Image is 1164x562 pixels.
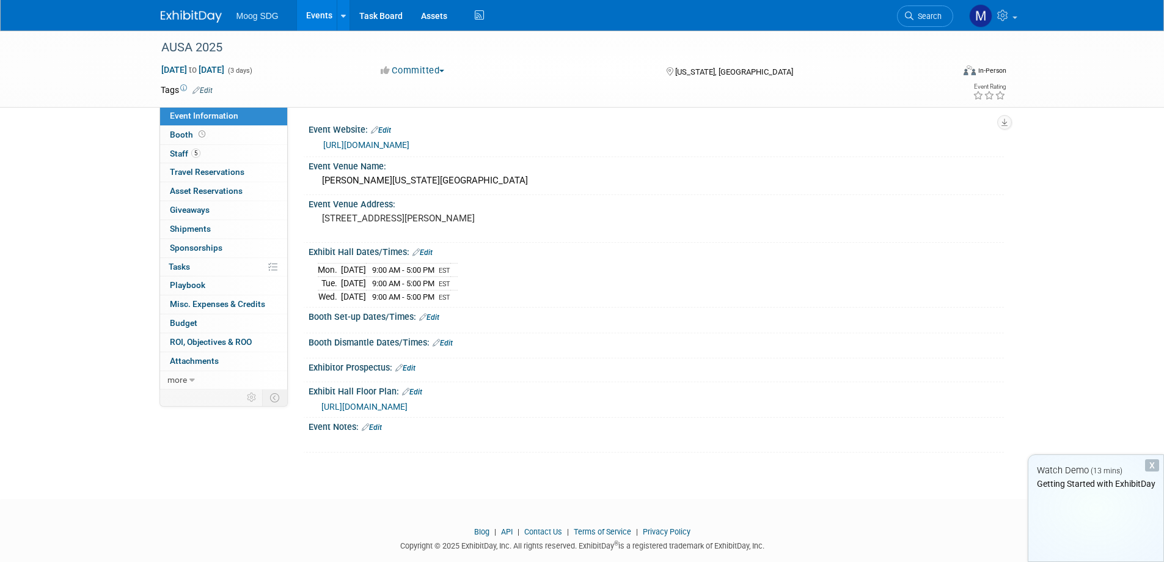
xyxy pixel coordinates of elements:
span: | [564,527,572,536]
div: Exhibitor Prospectus: [309,358,1004,374]
a: Travel Reservations [160,163,287,182]
span: (13 mins) [1091,467,1122,475]
td: Tue. [318,277,341,290]
div: Event Website: [309,120,1004,136]
span: ROI, Objectives & ROO [170,337,252,347]
span: Budget [170,318,197,328]
span: Event Information [170,111,238,120]
a: Playbook [160,276,287,295]
span: Staff [170,149,200,158]
a: Edit [192,86,213,95]
a: API [501,527,513,536]
span: 5 [191,149,200,158]
a: Edit [395,364,415,372]
div: Dismiss [1145,459,1159,471]
a: Budget [160,314,287,333]
a: Edit [433,339,453,347]
span: Travel Reservations [170,167,244,177]
span: [DATE] [DATE] [161,64,225,75]
button: Committed [376,64,449,77]
td: [DATE] [341,290,366,303]
td: Mon. [318,264,341,277]
span: (3 days) [227,67,252,75]
div: [PERSON_NAME][US_STATE][GEOGRAPHIC_DATA] [318,171,995,190]
div: Event Venue Address: [309,195,1004,210]
a: Asset Reservations [160,182,287,201]
a: ROI, Objectives & ROO [160,333,287,352]
a: Edit [402,388,422,396]
span: Shipments [170,224,211,234]
a: Search [897,6,953,27]
a: Blog [474,527,489,536]
div: AUSA 2025 [157,37,935,59]
img: Marissa Fitzpatrick [969,4,992,28]
a: Tasks [160,258,287,276]
div: Event Rating [973,84,1006,90]
span: Booth not reserved yet [196,130,208,139]
span: Moog SDG [236,11,279,21]
a: Edit [371,126,391,135]
div: Booth Set-up Dates/Times: [309,308,1004,324]
sup: ® [614,540,618,547]
a: Edit [412,248,433,257]
td: Tags [161,84,213,96]
a: Attachments [160,352,287,371]
span: EST [439,280,450,288]
span: Playbook [170,280,205,290]
span: EST [439,294,450,301]
td: [DATE] [341,277,366,290]
span: Giveaways [170,205,210,215]
div: Event Venue Name: [309,157,1004,172]
span: to [187,65,199,75]
pre: [STREET_ADDRESS][PERSON_NAME] [322,213,585,224]
td: Personalize Event Tab Strip [241,390,263,405]
span: Sponsorships [170,243,222,253]
span: Misc. Expenses & Credits [170,299,265,309]
div: Booth Dismantle Dates/Times: [309,333,1004,349]
span: 9:00 AM - 5:00 PM [372,292,434,301]
div: Getting Started with ExhibitDay [1028,478,1163,490]
span: EST [439,267,450,275]
span: [US_STATE], [GEOGRAPHIC_DATA] [675,67,793,76]
a: Privacy Policy [643,527,690,536]
span: | [514,527,522,536]
a: Edit [419,313,439,322]
img: Format-Inperson.png [964,65,976,75]
a: Sponsorships [160,239,287,257]
a: Edit [362,423,382,432]
a: Terms of Service [574,527,631,536]
a: Shipments [160,220,287,238]
span: Attachments [170,356,219,366]
div: In-Person [978,66,1006,75]
td: Toggle Event Tabs [262,390,287,405]
span: 9:00 AM - 5:00 PM [372,265,434,275]
td: Wed. [318,290,341,303]
a: more [160,371,287,390]
a: Staff5 [160,145,287,163]
span: | [491,527,499,536]
div: Watch Demo [1028,464,1163,477]
div: Exhibit Hall Dates/Times: [309,243,1004,259]
span: 9:00 AM - 5:00 PM [372,279,434,288]
a: Giveaways [160,201,287,220]
a: Contact Us [524,527,562,536]
a: Booth [160,126,287,144]
a: [URL][DOMAIN_NAME] [323,140,409,150]
a: [URL][DOMAIN_NAME] [321,402,408,412]
span: Booth [170,130,208,139]
div: Exhibit Hall Floor Plan: [309,382,1004,398]
span: | [633,527,641,536]
span: more [167,375,187,385]
img: ExhibitDay [161,10,222,23]
td: [DATE] [341,264,366,277]
span: Asset Reservations [170,186,243,196]
div: Event Notes: [309,418,1004,434]
a: Event Information [160,107,287,125]
div: Event Format [881,64,1007,82]
a: Misc. Expenses & Credits [160,295,287,314]
span: Tasks [169,262,190,272]
span: Search [913,12,942,21]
